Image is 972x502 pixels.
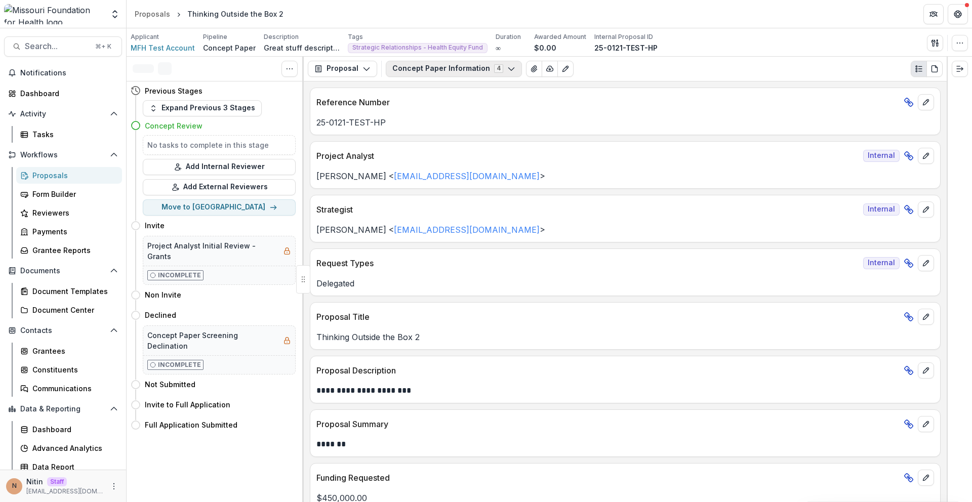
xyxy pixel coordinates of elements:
[131,43,195,53] a: MFH Test Account
[4,106,122,122] button: Open Activity
[16,361,122,378] a: Constituents
[316,257,859,269] p: Request Types
[147,330,279,351] h5: Concept Paper Screening Declination
[316,116,934,129] p: 25-0121-TEST-HP
[16,302,122,318] a: Document Center
[20,405,106,413] span: Data & Reporting
[47,477,67,486] p: Staff
[32,226,114,237] div: Payments
[158,271,201,280] p: Incomplete
[93,41,113,52] div: ⌘ + K
[264,32,299,41] p: Description
[316,472,900,484] p: Funding Requested
[594,43,658,53] p: 25-0121-TEST-HP
[32,305,114,315] div: Document Center
[534,43,556,53] p: $0.00
[145,120,202,131] h4: Concept Review
[4,4,104,24] img: Missouri Foundation for Health logo
[316,364,900,377] p: Proposal Description
[143,199,296,216] button: Move to [GEOGRAPHIC_DATA]
[918,362,934,379] button: edit
[16,167,122,184] a: Proposals
[316,150,859,162] p: Project Analyst
[16,126,122,143] a: Tasks
[145,420,237,430] h4: Full Application Submitted
[145,220,165,231] h4: Invite
[32,189,114,199] div: Form Builder
[20,88,114,99] div: Dashboard
[145,86,202,96] h4: Previous Stages
[108,4,122,24] button: Open entity switcher
[918,148,934,164] button: edit
[32,346,114,356] div: Grantees
[203,32,227,41] p: Pipeline
[316,277,934,289] p: Delegated
[386,61,522,77] button: Concept Paper Information4
[32,424,114,435] div: Dashboard
[135,9,170,19] div: Proposals
[281,61,298,77] button: Toggle View Cancelled Tasks
[16,380,122,397] a: Communications
[394,225,540,235] a: [EMAIL_ADDRESS][DOMAIN_NAME]
[496,43,501,53] p: ∞
[557,61,574,77] button: Edit as form
[16,242,122,259] a: Grantee Reports
[16,440,122,456] a: Advanced Analytics
[918,201,934,218] button: edit
[143,159,296,175] button: Add Internal Reviewer
[352,44,483,51] span: Strategic Relationships - Health Equity Fund
[32,462,114,472] div: Data Report
[131,7,288,21] nav: breadcrumb
[20,326,106,335] span: Contacts
[316,418,900,430] p: Proposal Summary
[26,476,43,487] p: Nitin
[26,487,104,496] p: [EMAIL_ADDRESS][DOMAIN_NAME]
[203,43,256,53] p: Concept Paper
[4,147,122,163] button: Open Workflows
[143,100,262,116] button: Expand Previous 3 Stages
[918,309,934,325] button: edit
[4,322,122,339] button: Open Contacts
[863,203,900,216] span: Internal
[952,61,968,77] button: Expand right
[316,331,934,343] p: Thinking Outside the Box 2
[526,61,542,77] button: View Attached Files
[316,224,934,236] p: [PERSON_NAME] < >
[394,171,540,181] a: [EMAIL_ADDRESS][DOMAIN_NAME]
[20,267,106,275] span: Documents
[16,223,122,240] a: Payments
[594,32,653,41] p: Internal Proposal ID
[264,43,340,53] p: Great stuff description
[32,443,114,453] div: Advanced Analytics
[147,140,291,150] h5: No tasks to complete in this stage
[25,41,89,51] span: Search...
[316,170,934,182] p: [PERSON_NAME] < >
[32,364,114,375] div: Constituents
[4,85,122,102] a: Dashboard
[316,96,900,108] p: Reference Number
[147,240,279,262] h5: Project Analyst Initial Review - Grants
[918,470,934,486] button: edit
[534,32,586,41] p: Awarded Amount
[4,36,122,57] button: Search...
[187,9,283,19] div: Thinking Outside the Box 2
[131,32,159,41] p: Applicant
[348,32,363,41] p: Tags
[143,179,296,195] button: Add External Reviewers
[316,311,900,323] p: Proposal Title
[158,360,201,369] p: Incomplete
[918,255,934,271] button: edit
[316,203,859,216] p: Strategist
[16,343,122,359] a: Grantees
[308,61,377,77] button: Proposal
[32,383,114,394] div: Communications
[32,170,114,181] div: Proposals
[496,32,521,41] p: Duration
[911,61,927,77] button: Plaintext view
[131,7,174,21] a: Proposals
[16,204,122,221] a: Reviewers
[16,186,122,202] a: Form Builder
[32,207,114,218] div: Reviewers
[918,416,934,432] button: edit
